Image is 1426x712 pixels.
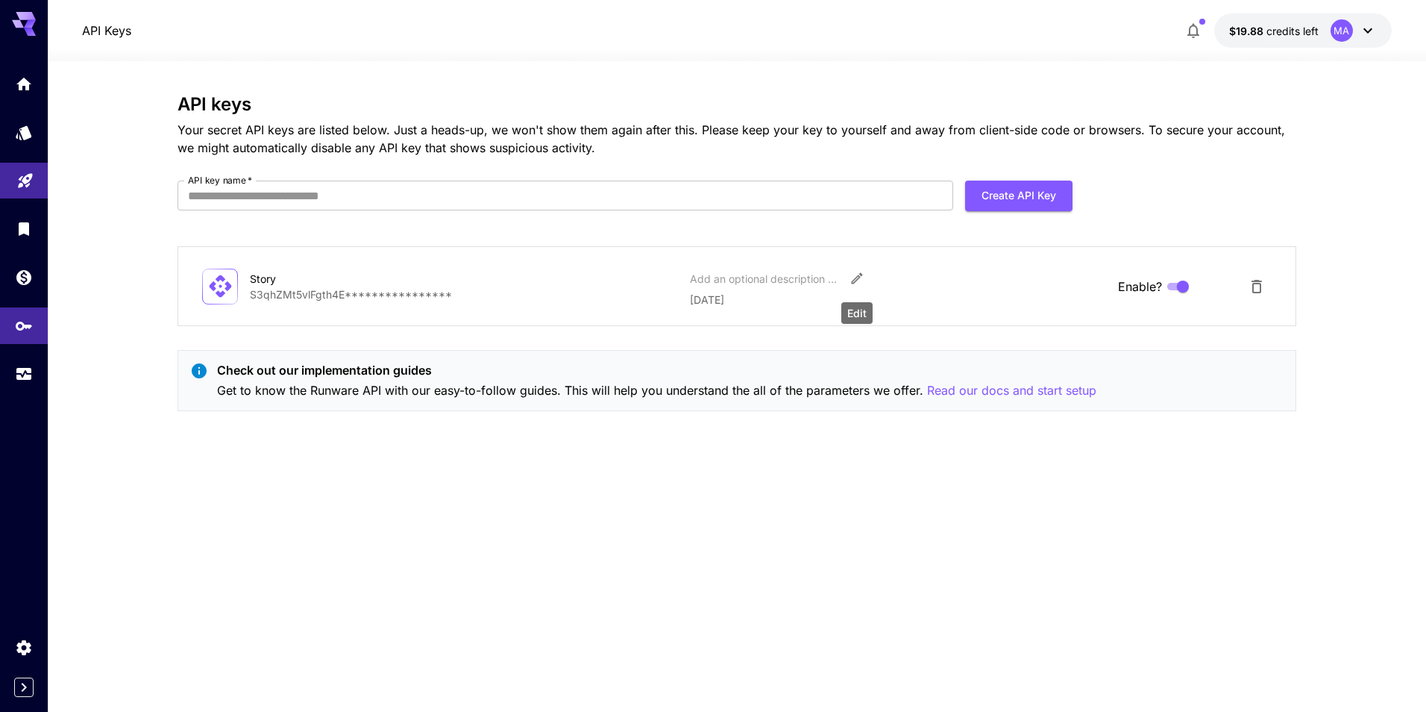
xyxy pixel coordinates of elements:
[1331,19,1353,42] div: MA
[188,174,252,187] label: API key name
[82,22,131,40] a: API Keys
[82,22,131,40] nav: breadcrumb
[217,361,1096,379] p: Check out our implementation guides
[178,121,1296,157] p: Your secret API keys are listed below. Just a heads-up, we won't show them again after this. Plea...
[15,268,33,287] div: Wallet
[178,94,1296,115] h3: API keys
[690,271,839,287] div: Add an optional description or comment
[927,381,1096,400] button: Read our docs and start setup
[14,678,34,697] button: Expand sidebar
[1242,272,1272,302] button: Delete API Key
[844,265,870,292] button: Edit
[1118,278,1162,296] span: Enable?
[965,181,1072,211] button: Create API Key
[15,365,33,384] div: Usage
[250,271,399,287] div: Story
[15,119,33,137] div: Models
[1229,23,1319,39] div: $19.8783
[841,302,873,324] div: Edit
[16,166,34,185] div: Playground
[217,381,1096,400] p: Get to know the Runware API with our easy-to-follow guides. This will help you understand the all...
[15,70,33,89] div: Home
[15,312,33,331] div: API Keys
[1229,25,1266,37] span: $19.88
[15,638,33,657] div: Settings
[1214,13,1392,48] button: $19.8783MA
[690,292,1106,307] p: [DATE]
[1266,25,1319,37] span: credits left
[15,219,33,238] div: Library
